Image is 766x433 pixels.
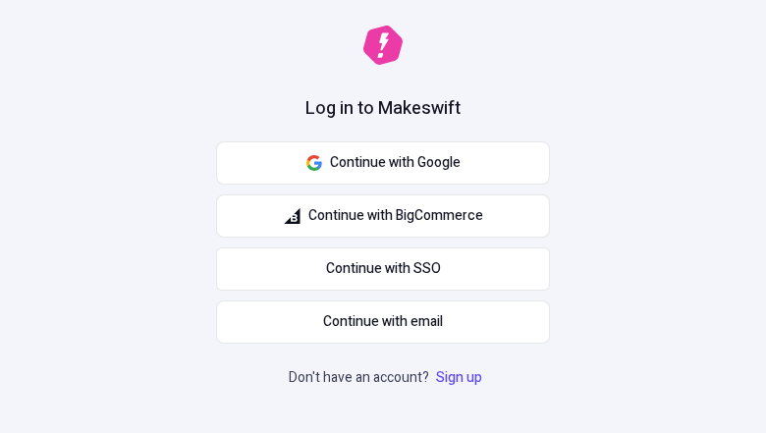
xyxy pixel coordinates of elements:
a: Sign up [432,367,486,388]
button: Continue with Google [216,141,550,185]
p: Don't have an account? [289,367,486,389]
span: Continue with email [323,311,443,333]
span: Continue with Google [330,152,461,174]
h1: Log in to Makeswift [305,96,461,122]
button: Continue with email [216,300,550,344]
a: Continue with SSO [216,247,550,291]
button: Continue with BigCommerce [216,194,550,238]
span: Continue with BigCommerce [308,205,483,227]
